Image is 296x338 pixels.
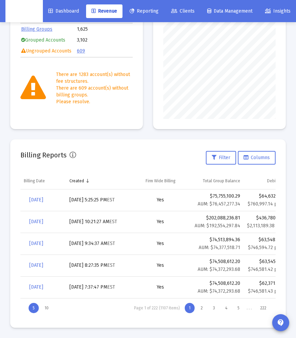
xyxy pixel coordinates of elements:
div: Page 2 [197,303,207,313]
div: Yes [136,197,184,203]
div: Page 5 [233,303,244,313]
div: Display 5 items on page [29,303,39,313]
span: Reporting [130,8,159,14]
td: 1,625 [77,24,132,34]
div: $436,780.87 [247,215,282,221]
div: $74,513,894.36 [191,236,240,251]
a: Insights [260,4,296,18]
small: $746,581.42 p.a. [248,266,282,272]
td: Column Firm Wide Billing [133,173,188,189]
a: [DATE] [24,237,49,250]
span: [DATE] [29,219,43,225]
td: Grouped Accounts [21,35,76,45]
div: Data grid [20,173,276,318]
a: Reporting [124,4,164,18]
span: Data Management [207,8,252,14]
td: Column Total Group Balance [188,173,244,189]
small: $746,581.43 p.a. [248,288,282,294]
div: . . . [244,306,254,311]
span: Clients [171,8,195,14]
div: [DATE] 10:21:27 AM [69,218,130,225]
div: $74,508,612.20 [191,258,240,273]
span: Revenue [92,8,117,14]
span: [DATE] [29,197,43,203]
small: AUM: $74,372,293.68 [198,266,240,272]
div: $75,755,100.29 [191,193,240,208]
span: Insights [265,8,291,14]
a: Dashboard [43,4,84,18]
small: AUM: $192,554,297.84 [195,223,240,229]
div: There are 609 account(s) without billing groups. [56,85,133,98]
td: 3,102 [77,35,132,45]
div: Debited [267,178,282,184]
td: Column Created [66,173,133,189]
button: Columns [238,151,276,165]
a: [DATE] [24,259,49,272]
small: $760,997.14 p.a. [248,201,282,207]
h2: Billing Reports [20,150,67,160]
small: EST [107,284,115,290]
div: Yes [136,262,184,269]
div: Page 222 [256,303,270,313]
div: Display 10 items on page [40,303,53,313]
button: Filter [206,151,236,165]
small: AUM: $74,377,518.71 [199,245,240,250]
div: $63,548.84 [247,236,282,243]
div: Yes [136,218,184,225]
a: Clients [166,4,200,18]
img: Dashboard [11,4,38,18]
div: $63,545.45 [247,258,282,265]
div: There are 1283 account(s) without fee structures. [56,71,133,85]
div: [DATE] 5:25:25 PM [69,197,130,203]
div: [DATE] 7:37:47 PM [69,284,130,291]
span: Dashboard [48,8,79,14]
small: EST [107,262,115,268]
span: [DATE] [29,284,43,290]
div: Page 3 [209,303,219,313]
td: Ungrouped Accounts [21,46,76,56]
small: AUM: $76,457,277.34 [198,201,240,207]
div: $74,508,612.20 [191,280,240,295]
a: [DATE] [24,215,49,229]
a: Data Management [202,4,258,18]
a: [DATE] [24,193,49,207]
div: Page 4 [221,303,231,313]
td: Column Billing Date [20,173,66,189]
span: [DATE] [29,262,43,268]
div: $202,088,236.81 [191,215,240,229]
a: 609 [77,48,85,54]
small: AUM: $74,372,293.68 [198,288,240,294]
a: Revenue [86,4,122,18]
div: [DATE] 9:34:37 AM [69,240,130,247]
div: Yes [136,284,184,291]
span: Columns [244,155,270,160]
small: EST [107,241,115,246]
div: Page 1 of 222 (1107 items) [134,306,180,311]
small: $2,113,189.38 p.a. [247,223,283,229]
a: [DATE] [24,280,49,294]
small: EST [107,197,115,203]
div: Created [69,178,84,184]
td: Column Debited [244,173,285,189]
span: [DATE] [29,241,43,246]
div: Total Group Balance [203,178,240,184]
a: Billing Groups [21,26,52,32]
div: [DATE] 8:27:35 PM [69,262,130,269]
div: $64,632.30 [247,193,282,200]
div: Please resolve. [56,98,133,105]
div: Firm Wide Billing [146,178,176,184]
div: Page Navigation [20,298,276,318]
mat-icon: contact_support [277,319,285,327]
div: Billing Date [24,178,45,184]
span: Filter [212,155,230,160]
div: Yes [136,240,184,247]
div: Page 1 [185,303,195,313]
small: $746,594.72 p.a. [248,245,282,250]
div: $62,371.69 [247,280,282,287]
small: EST [109,219,117,225]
